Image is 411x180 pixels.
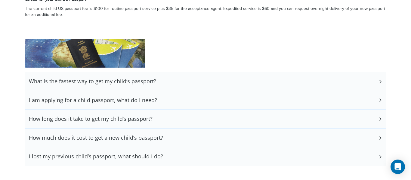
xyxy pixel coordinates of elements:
h3: I am applying for a child passport, what do I need? [29,97,157,104]
img: New Passport Application [25,39,145,68]
h3: I lost my previous child’s passport, what should I do? [29,153,163,160]
h3: What is the fastest way to get my child’s passport? [29,78,156,85]
div: Open Intercom Messenger [391,160,405,174]
h3: How much does it cost to get a new child’s passport? [29,135,163,141]
p: The current child US passport fee is $100 for routine passport service plus $35 for the acceptanc... [25,6,386,18]
h3: How long does it take to get my child’s passport? [29,116,153,122]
